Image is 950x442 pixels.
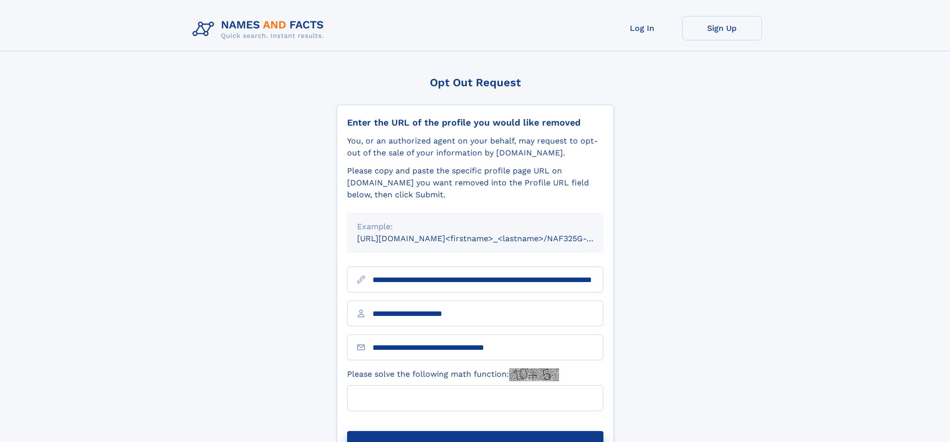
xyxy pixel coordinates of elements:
div: Example: [357,221,593,233]
div: You, or an authorized agent on your behalf, may request to opt-out of the sale of your informatio... [347,135,603,159]
div: Enter the URL of the profile you would like removed [347,117,603,128]
div: Opt Out Request [337,76,614,89]
label: Please solve the following math function: [347,368,559,381]
a: Sign Up [682,16,762,40]
img: Logo Names and Facts [189,16,332,43]
div: Please copy and paste the specific profile page URL on [DOMAIN_NAME] you want removed into the Pr... [347,165,603,201]
a: Log In [602,16,682,40]
small: [URL][DOMAIN_NAME]<firstname>_<lastname>/NAF325G-xxxxxxxx [357,234,622,243]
